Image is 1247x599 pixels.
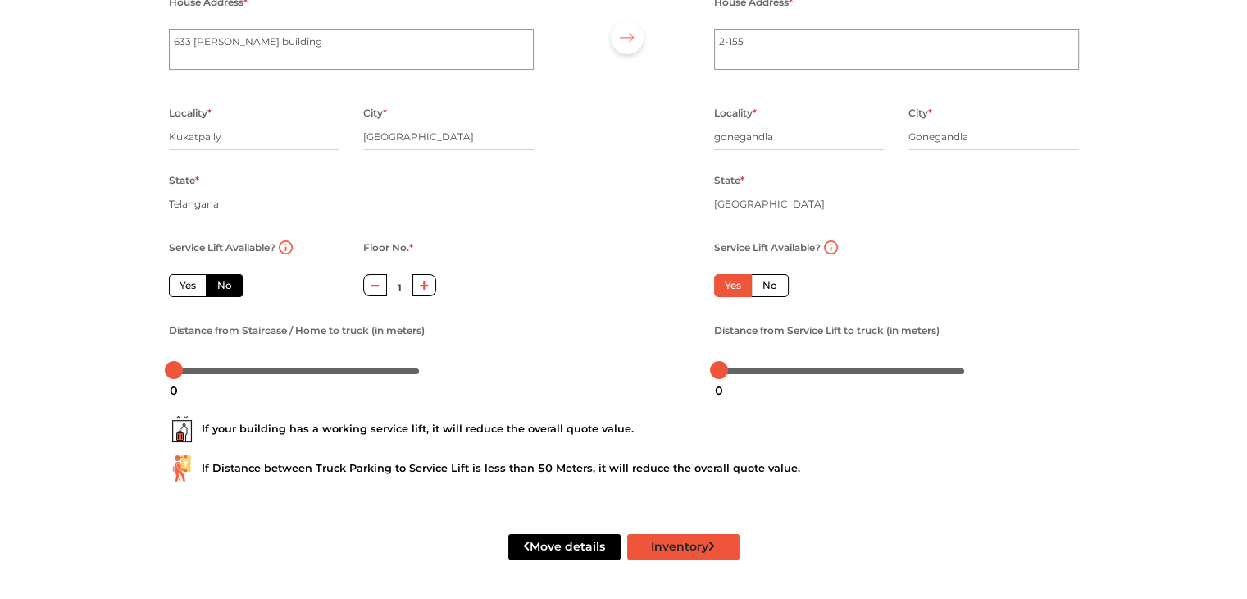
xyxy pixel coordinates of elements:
[169,320,425,341] label: Distance from Staircase / Home to truck (in meters)
[714,237,821,258] label: Service Lift Available?
[169,416,195,442] img: ...
[908,103,932,124] label: City
[163,377,184,405] div: 0
[169,274,207,297] label: Yes
[169,237,275,258] label: Service Lift Available?
[708,377,730,405] div: 0
[169,416,1079,442] div: If your building has a working service lift, it will reduce the overall quote value.
[627,534,740,560] button: Inventory
[206,274,243,297] label: No
[169,170,199,191] label: State
[169,103,212,124] label: Locality
[714,320,940,341] label: Distance from Service Lift to truck (in meters)
[751,274,789,297] label: No
[169,455,1079,482] div: If Distance between Truck Parking to Service Lift is less than 50 Meters, it will reduce the over...
[363,237,413,258] label: Floor No.
[363,103,387,124] label: City
[714,274,752,297] label: Yes
[714,103,757,124] label: Locality
[169,455,195,482] img: ...
[714,170,744,191] label: State
[508,534,621,560] button: Move details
